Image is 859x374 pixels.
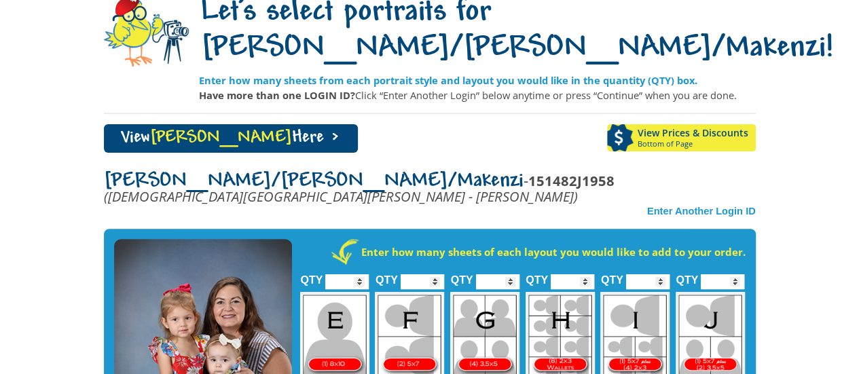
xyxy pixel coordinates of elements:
label: QTY [601,259,623,293]
span: [PERSON_NAME]/[PERSON_NAME]/Makenzi [104,170,524,192]
p: - [104,173,756,204]
strong: Enter how many sheets of each layout you would like to add to your order. [361,245,746,259]
a: View Prices & DiscountsBottom of Page [607,124,756,151]
span: [PERSON_NAME] [150,129,292,147]
strong: Enter how many sheets from each portrait style and layout you would like in the quantity (QTY) box. [199,73,697,87]
strong: 151482J1958 [528,171,615,190]
label: QTY [676,259,698,293]
a: View[PERSON_NAME]Here > [104,124,358,153]
label: QTY [451,259,473,293]
strong: Have more than one LOGIN ID? [199,88,355,102]
span: Bottom of Page [638,140,756,148]
p: Click “Enter Another Login” below anytime or press “Continue” when you are done. [199,88,833,102]
em: ([DEMOGRAPHIC_DATA][GEOGRAPHIC_DATA][PERSON_NAME] - [PERSON_NAME]) [104,187,578,206]
label: QTY [376,259,398,293]
label: QTY [300,259,323,293]
label: QTY [526,259,548,293]
a: Enter Another Login ID [647,206,756,217]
